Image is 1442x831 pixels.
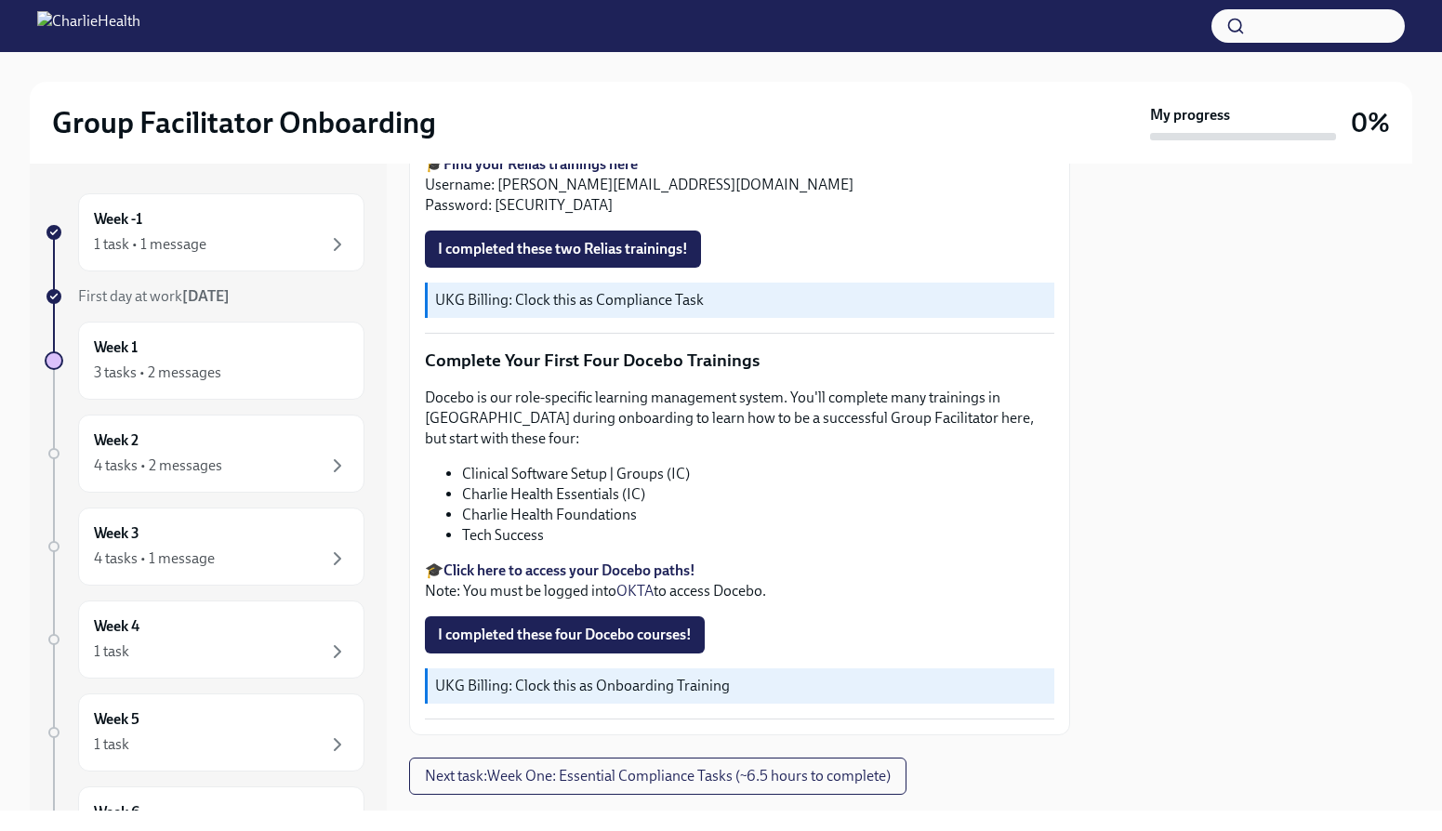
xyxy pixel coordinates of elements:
[1150,105,1230,125] strong: My progress
[94,209,142,230] h6: Week -1
[45,415,364,493] a: Week 24 tasks • 2 messages
[94,234,206,255] div: 1 task • 1 message
[45,693,364,772] a: Week 51 task
[52,104,436,141] h2: Group Facilitator Onboarding
[425,616,705,653] button: I completed these four Docebo courses!
[94,709,139,730] h6: Week 5
[443,561,695,579] a: Click here to access your Docebo paths!
[438,626,692,644] span: I completed these four Docebo courses!
[425,561,1054,601] p: 🎓 Note: You must be logged into to access Docebo.
[78,287,230,305] span: First day at work
[1351,106,1390,139] h3: 0%
[94,734,129,755] div: 1 task
[462,484,1054,505] li: Charlie Health Essentials (IC)
[435,676,1047,696] p: UKG Billing: Clock this as Onboarding Training
[94,548,215,569] div: 4 tasks • 1 message
[462,505,1054,525] li: Charlie Health Foundations
[443,155,638,173] a: Find your Relias trainings here
[616,582,654,600] a: OKTA
[462,464,1054,484] li: Clinical Software Setup | Groups (IC)
[45,322,364,400] a: Week 13 tasks • 2 messages
[94,363,221,383] div: 3 tasks • 2 messages
[94,641,129,662] div: 1 task
[94,616,139,637] h6: Week 4
[45,600,364,679] a: Week 41 task
[45,508,364,586] a: Week 34 tasks • 1 message
[94,523,139,544] h6: Week 3
[37,11,140,41] img: CharlieHealth
[94,337,138,358] h6: Week 1
[94,430,139,451] h6: Week 2
[425,767,891,785] span: Next task : Week One: Essential Compliance Tasks (~6.5 hours to complete)
[409,758,906,795] button: Next task:Week One: Essential Compliance Tasks (~6.5 hours to complete)
[462,525,1054,546] li: Tech Success
[425,231,701,268] button: I completed these two Relias trainings!
[438,240,688,258] span: I completed these two Relias trainings!
[425,154,1054,216] p: 🎓 Username: [PERSON_NAME][EMAIL_ADDRESS][DOMAIN_NAME] Password: [SECURITY_DATA]
[45,286,364,307] a: First day at work[DATE]
[425,388,1054,449] p: Docebo is our role-specific learning management system. You'll complete many trainings in [GEOGRA...
[94,455,222,476] div: 4 tasks • 2 messages
[425,349,1054,373] p: Complete Your First Four Docebo Trainings
[45,193,364,271] a: Week -11 task • 1 message
[435,290,1047,310] p: UKG Billing: Clock this as Compliance Task
[182,287,230,305] strong: [DATE]
[94,802,139,823] h6: Week 6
